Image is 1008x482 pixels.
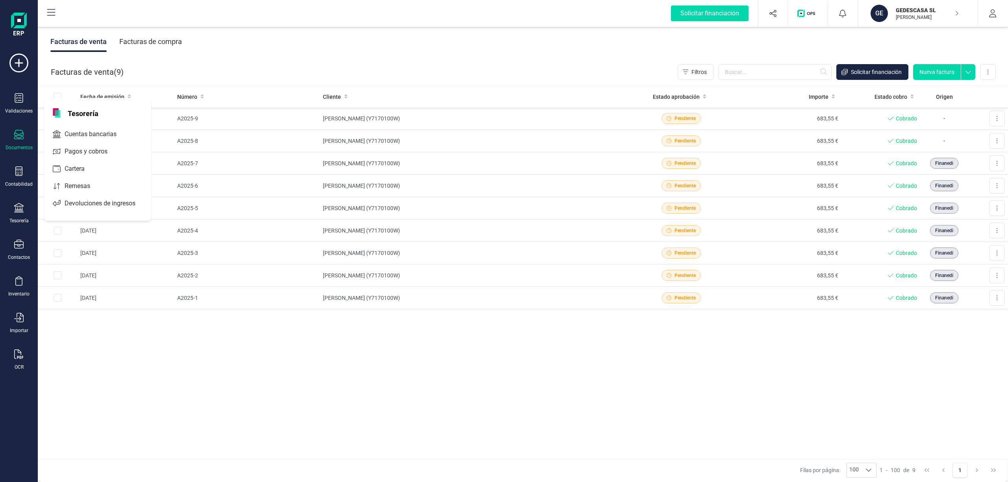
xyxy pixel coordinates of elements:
span: Cobrado [896,137,917,145]
td: 683,55 € [735,242,841,264]
td: [PERSON_NAME] (Y7170100W) [320,264,628,287]
span: Origen [936,93,953,101]
td: A2025-7 [174,152,320,175]
div: Facturas de venta ( ) [51,64,124,80]
td: 683,55 € [735,264,841,287]
div: Solicitar financiación [671,6,749,21]
td: A2025-8 [174,130,320,152]
span: Cobrado [896,294,917,302]
td: [DATE] [77,264,174,287]
div: GE [871,5,888,22]
span: 100 [847,463,861,477]
p: - [923,114,965,123]
span: Pendiente [674,137,696,144]
span: Cobrado [896,271,917,279]
span: Pendiente [674,182,696,189]
span: Finanedi [935,182,953,189]
span: Finanedi [935,272,953,279]
span: 9 [117,66,121,78]
div: - [880,466,915,474]
p: GEDESCASA SL [896,6,959,14]
td: 683,55 € [735,175,841,197]
td: 683,55 € [735,220,841,242]
span: Importe [809,93,828,101]
td: 683,55 € [735,152,841,175]
td: 683,55 € [735,107,841,130]
div: Contactos [8,254,30,260]
span: Finanedi [935,227,953,234]
td: 683,55 € [735,197,841,220]
div: Contabilidad [5,181,33,187]
td: A2025-4 [174,220,320,242]
span: Remesas [61,181,104,191]
td: [PERSON_NAME] (Y7170100W) [320,242,628,264]
span: Cobrado [896,114,917,122]
div: Facturas de venta [50,31,107,52]
span: Finanedi [935,294,953,301]
input: Buscar... [718,64,832,80]
div: Tesorería [9,218,29,224]
td: [PERSON_NAME] (Y7170100W) [320,107,628,130]
td: [PERSON_NAME] (Y7170100W) [320,175,628,197]
span: Cuentas bancarias [61,129,131,139]
td: [PERSON_NAME] (Y7170100W) [320,130,628,152]
div: Row Selected ab048d82-4feb-4a6d-954d-f0b188ca29ee [54,249,61,257]
div: Validaciones [5,108,33,114]
button: Next Page [969,463,984,478]
span: Fecha de emisión [80,93,124,101]
span: Cobrado [896,182,917,190]
td: A2025-6 [174,175,320,197]
div: Row Selected ede6dffe-22ac-4890-ab5f-b144b20f9d70 [54,271,61,279]
span: Número [177,93,197,101]
div: Row Selected 5a915848-878d-4c96-b86b-6b7a53d2b2d2 [54,294,61,302]
button: Last Page [986,463,1001,478]
td: 683,55 € [735,130,841,152]
span: Estado cobro [875,93,907,101]
span: 100 [891,466,900,474]
div: Inventario [8,291,30,297]
span: Pendiente [674,249,696,257]
button: Page 1 [952,463,967,478]
span: Pendiente [674,115,696,122]
span: Pendiente [674,160,696,167]
button: Logo de OPS [793,1,823,26]
td: A2025-3 [174,242,320,264]
span: Cliente [323,93,341,101]
span: Pagos y cobros [61,147,122,156]
button: First Page [919,463,934,478]
td: [DATE] [77,287,174,309]
div: All items unselected [54,93,61,101]
div: OCR [15,364,24,370]
span: Cobrado [896,227,917,235]
td: [PERSON_NAME] (Y7170100W) [320,197,628,220]
button: Previous Page [936,463,951,478]
p: - [923,136,965,146]
span: Solicitar financiación [851,68,902,76]
button: Solicitar financiación [661,1,758,26]
img: Logo de OPS [797,9,818,17]
img: Logo Finanedi [11,13,27,38]
td: A2025-5 [174,197,320,220]
td: [DATE] [77,220,174,242]
span: Cobrado [896,249,917,257]
button: GEGEDESCASA SL[PERSON_NAME] [867,1,968,26]
div: Documentos [6,144,33,151]
span: Estado aprobación [653,93,700,101]
span: 9 [912,466,915,474]
span: Finanedi [935,160,953,167]
span: Pendiente [674,272,696,279]
div: Importar [10,327,28,334]
td: [DATE] [77,242,174,264]
span: Tesorería [63,108,103,118]
span: Filtros [691,68,707,76]
span: Pendiente [674,227,696,234]
button: Solicitar financiación [836,64,908,80]
td: A2025-1 [174,287,320,309]
div: Facturas de compra [119,31,182,52]
span: Cobrado [896,159,917,167]
span: Cobrado [896,204,917,212]
span: Finanedi [935,205,953,212]
span: de [903,466,909,474]
td: [PERSON_NAME] (Y7170100W) [320,287,628,309]
td: [PERSON_NAME] (Y7170100W) [320,152,628,175]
